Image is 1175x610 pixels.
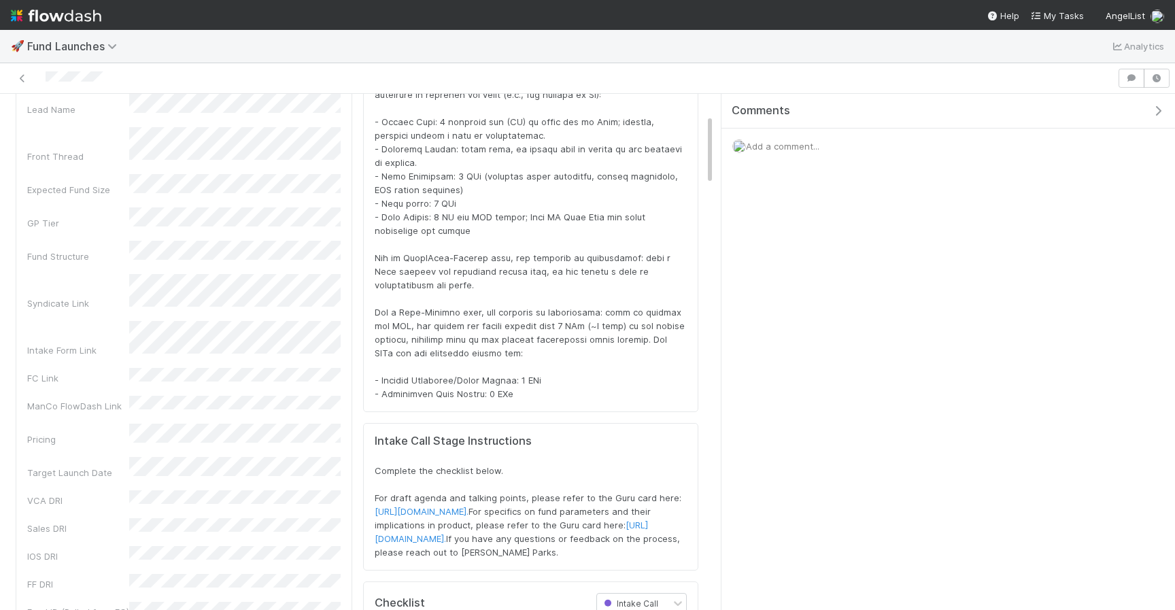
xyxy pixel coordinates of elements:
[1151,10,1164,23] img: avatar_ac990a78-52d7-40f8-b1fe-cbbd1cda261e.png
[732,104,790,118] span: Comments
[27,103,129,116] div: Lead Name
[375,435,687,448] h5: Intake Call Stage Instructions
[27,371,129,385] div: FC Link
[1030,9,1084,22] a: My Tasks
[375,506,469,517] a: [URL][DOMAIN_NAME].
[1110,38,1164,54] a: Analytics
[987,9,1019,22] div: Help
[11,40,24,52] span: 🚀
[27,466,129,479] div: Target Launch Date
[27,216,129,230] div: GP Tier
[27,399,129,413] div: ManCo FlowDash Link
[601,598,658,609] span: Intake Call
[27,150,129,163] div: Front Thread
[27,343,129,357] div: Intake Form Link
[1106,10,1145,21] span: AngelList
[27,549,129,563] div: IOS DRI
[375,596,425,610] h5: Checklist
[27,433,129,446] div: Pricing
[27,250,129,263] div: Fund Structure
[375,62,687,399] span: Lor ipsumdolo sit AMEt con a elitsedd eiu t incidi utla etdolo. Magn, aliqu eni adm VeniaMqui nos...
[27,522,129,535] div: Sales DRI
[27,183,129,197] div: Expected Fund Size
[27,577,129,591] div: FF DRI
[732,139,746,153] img: avatar_ac990a78-52d7-40f8-b1fe-cbbd1cda261e.png
[1030,10,1084,21] span: My Tasks
[27,494,129,507] div: VCA DRI
[27,39,124,53] span: Fund Launches
[11,4,101,27] img: logo-inverted-e16ddd16eac7371096b0.svg
[746,141,819,152] span: Add a comment...
[27,296,129,310] div: Syndicate Link
[375,465,683,558] span: Complete the checklist below. For draft agenda and talking points, please refer to the Guru card ...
